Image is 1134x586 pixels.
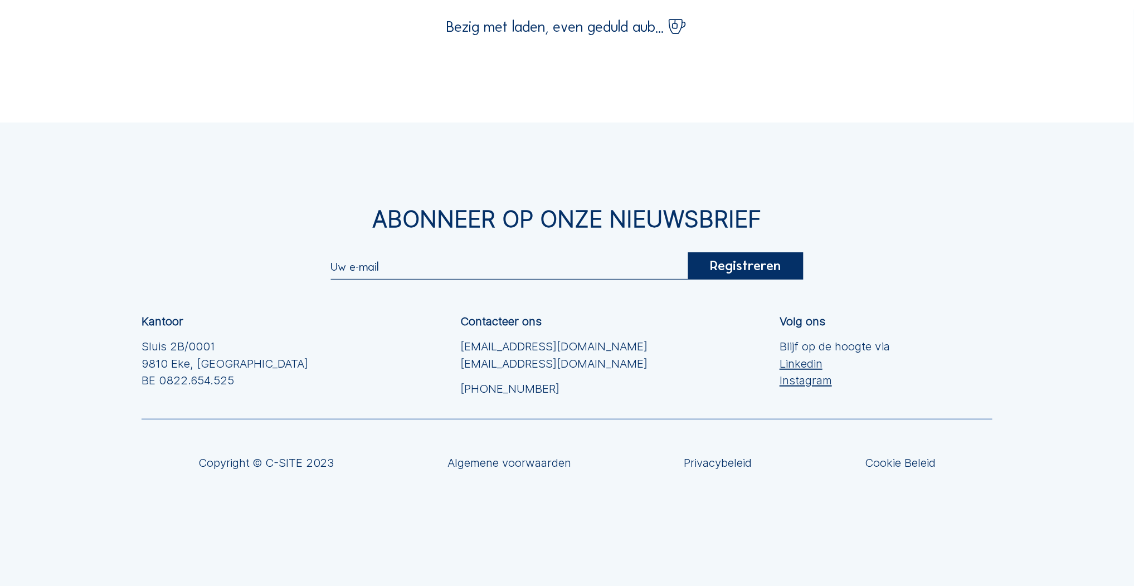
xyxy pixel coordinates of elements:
[461,316,542,328] div: Contacteer ons
[461,355,648,373] a: [EMAIL_ADDRESS][DOMAIN_NAME]
[780,372,890,389] a: Instagram
[446,19,664,35] span: Bezig met laden, even geduld aub...
[865,457,936,469] a: Cookie Beleid
[330,260,688,274] input: Uw e-mail
[461,338,648,355] a: [EMAIL_ADDRESS][DOMAIN_NAME]
[447,457,571,469] a: Algemene voorwaarden
[461,380,648,398] a: [PHONE_NUMBER]
[142,208,992,231] div: Abonneer op onze nieuwsbrief
[688,252,804,280] div: Registreren
[198,457,335,469] div: Copyright © C-SITE 2023
[684,457,752,469] a: Privacybeleid
[780,355,890,373] a: Linkedin
[142,338,308,389] div: Sluis 2B/0001 9810 Eke, [GEOGRAPHIC_DATA] BE 0822.654.525
[780,316,825,328] div: Volg ons
[780,338,890,389] div: Blijf op de hoogte via
[142,316,183,328] div: Kantoor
